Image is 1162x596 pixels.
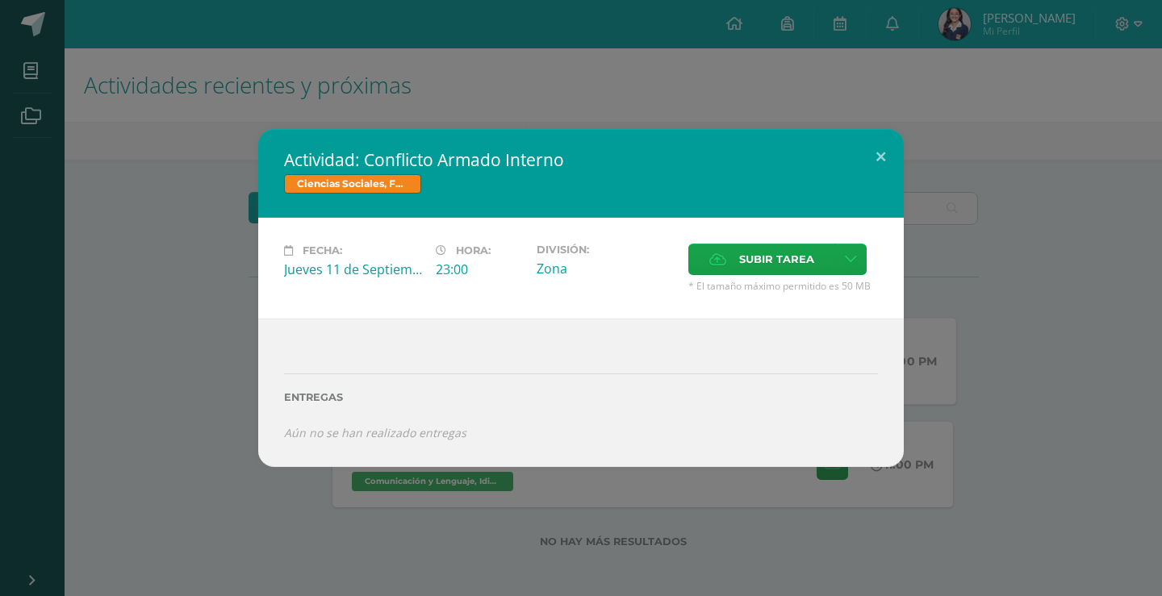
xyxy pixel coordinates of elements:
[284,391,878,403] label: Entregas
[284,260,423,278] div: Jueves 11 de Septiembre
[303,244,342,256] span: Fecha:
[858,129,904,184] button: Close (Esc)
[284,425,466,440] i: Aún no se han realizado entregas
[284,148,878,171] h2: Actividad: Conflicto Armado Interno
[284,174,421,194] span: Ciencias Sociales, Formación Ciudadana e Interculturalidad
[456,244,491,256] span: Hora:
[688,279,878,293] span: * El tamaño máximo permitido es 50 MB
[537,260,675,277] div: Zona
[537,244,675,256] label: División:
[436,260,524,278] div: 23:00
[739,244,814,274] span: Subir tarea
